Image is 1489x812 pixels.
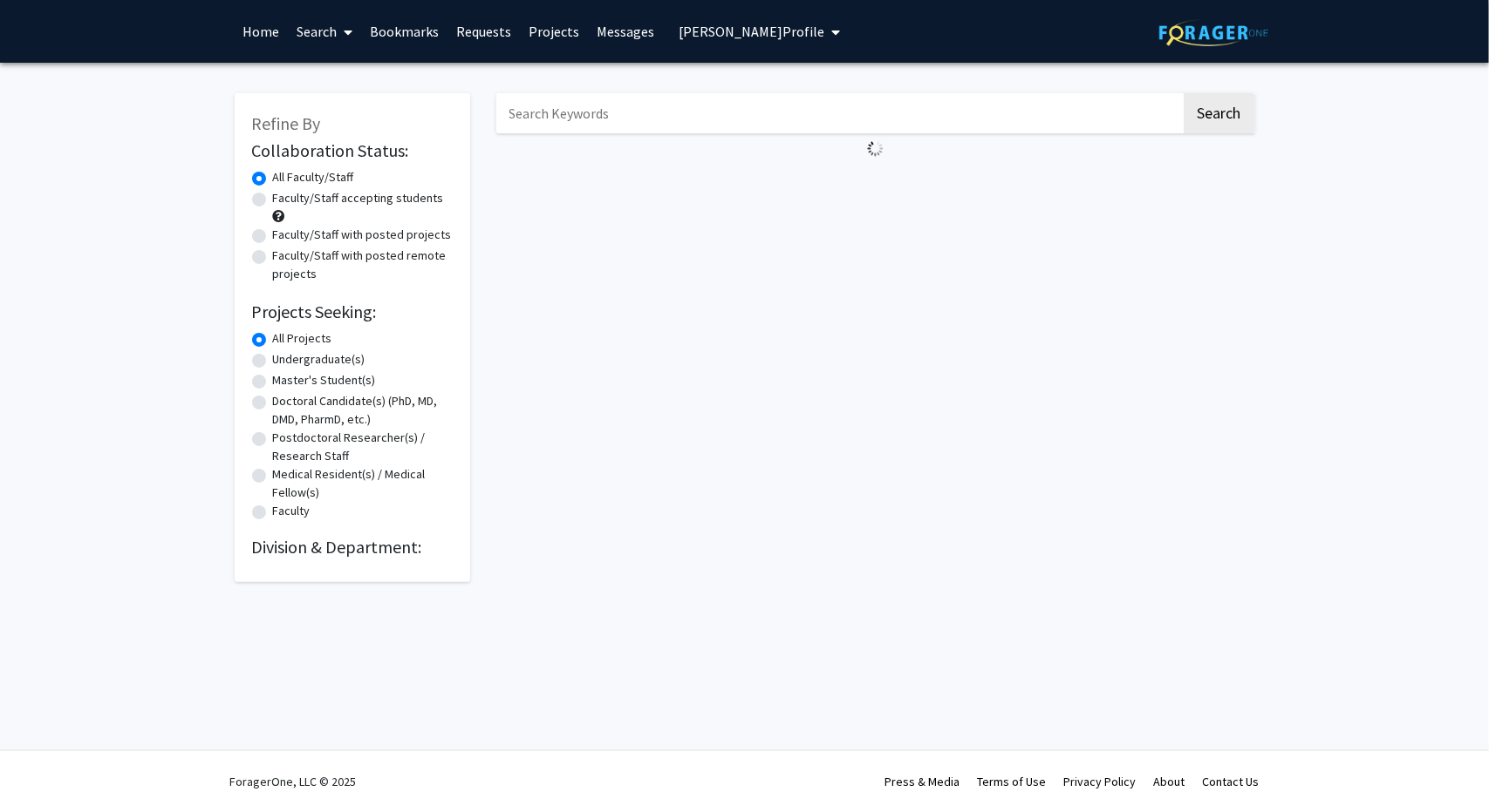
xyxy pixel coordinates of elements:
h2: Collaboration Status: [252,140,453,161]
nav: Page navigation [496,164,1255,204]
label: Faculty/Staff with posted remote projects [273,247,453,283]
label: Undergraduate(s) [273,350,365,369]
img: Loading [860,133,891,164]
a: Terms of Use [978,774,1047,789]
div: ForagerOne, LLC © 2025 [230,751,357,812]
input: Search Keywords [496,93,1181,133]
label: Faculty [273,502,311,520]
label: Medical Resident(s) / Medical Fellow(s) [273,465,453,502]
a: Privacy Policy [1064,774,1137,789]
span: Refine By [252,112,321,134]
a: Home [235,1,289,62]
a: Messages [589,1,664,62]
a: Press & Media [885,774,960,789]
label: All Faculty/Staff [273,168,354,186]
label: Faculty/Staff accepting students [273,189,444,207]
label: All Projects [273,329,332,348]
label: Faculty/Staff with posted projects [273,226,452,244]
label: Doctoral Candidate(s) (PhD, MD, DMD, PharmD, etc.) [273,392,453,429]
span: [PERSON_NAME] Profile [680,23,825,40]
a: Contact Us [1203,774,1260,789]
iframe: Chat [1415,734,1476,799]
a: Projects [521,1,589,62]
label: Master's Student(s) [273,371,376,389]
a: Search [289,1,362,62]
a: Bookmarks [362,1,448,62]
button: Search [1184,93,1255,133]
h2: Projects Seeking: [252,301,453,322]
h2: Division & Department: [252,537,453,558]
a: Requests [448,1,521,62]
label: Postdoctoral Researcher(s) / Research Staff [273,429,453,465]
img: ForagerOne Logo [1159,19,1268,46]
a: About [1154,774,1185,789]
